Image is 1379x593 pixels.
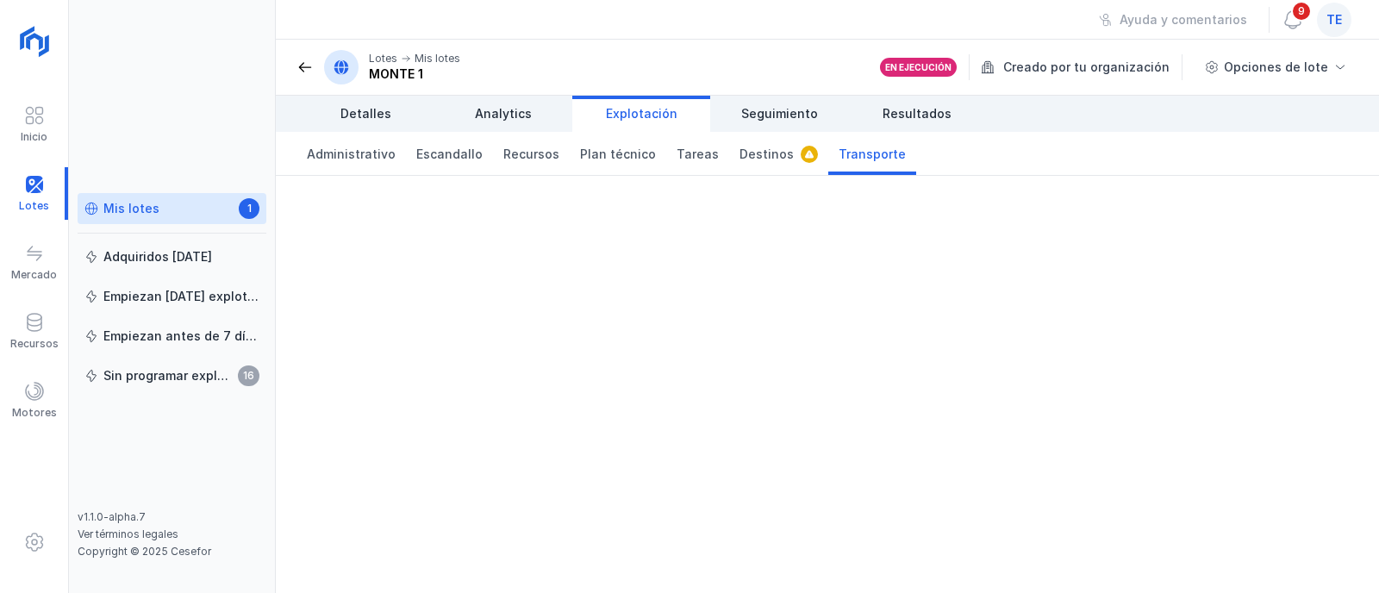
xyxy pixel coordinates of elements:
[78,321,266,352] a: Empiezan antes de 7 días
[78,545,266,559] div: Copyright © 2025 Cesefor
[503,146,559,163] span: Recursos
[12,406,57,420] div: Motores
[78,510,266,524] div: v1.1.0-alpha.7
[434,96,572,132] a: Analytics
[78,360,266,391] a: Sin programar explotación16
[78,527,178,540] a: Ver términos legales
[739,146,794,163] span: Destinos
[981,54,1185,80] div: Creado por tu organización
[78,281,266,312] a: Empiezan [DATE] explotación
[677,146,719,163] span: Tareas
[238,365,259,386] span: 16
[10,337,59,351] div: Recursos
[307,146,396,163] span: Administrativo
[848,96,986,132] a: Resultados
[1326,11,1342,28] span: te
[11,268,57,282] div: Mercado
[1120,11,1247,28] div: Ayuda y comentarios
[883,105,952,122] span: Resultados
[239,198,259,219] span: 1
[493,132,570,175] a: Recursos
[1088,5,1258,34] button: Ayuda y comentarios
[369,52,397,66] div: Lotes
[13,20,56,63] img: logoRight.svg
[885,61,952,73] div: En ejecución
[1291,1,1312,22] span: 9
[1224,59,1328,76] div: Opciones de lote
[729,132,828,175] a: Destinos
[570,132,666,175] a: Plan técnico
[572,96,710,132] a: Explotación
[666,132,729,175] a: Tareas
[103,328,259,345] div: Empiezan antes de 7 días
[78,193,266,224] a: Mis lotes1
[78,241,266,272] a: Adquiridos [DATE]
[475,105,532,122] span: Analytics
[406,132,493,175] a: Escandallo
[606,105,677,122] span: Explotación
[741,105,818,122] span: Seguimiento
[103,367,233,384] div: Sin programar explotación
[296,96,434,132] a: Detalles
[21,130,47,144] div: Inicio
[369,66,460,83] div: MONTE 1
[415,52,460,66] div: Mis lotes
[828,132,916,175] a: Transporte
[839,146,906,163] span: Transporte
[580,146,656,163] span: Plan técnico
[296,132,406,175] a: Administrativo
[710,96,848,132] a: Seguimiento
[103,200,159,217] div: Mis lotes
[103,288,259,305] div: Empiezan [DATE] explotación
[340,105,391,122] span: Detalles
[103,248,212,265] div: Adquiridos [DATE]
[416,146,483,163] span: Escandallo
